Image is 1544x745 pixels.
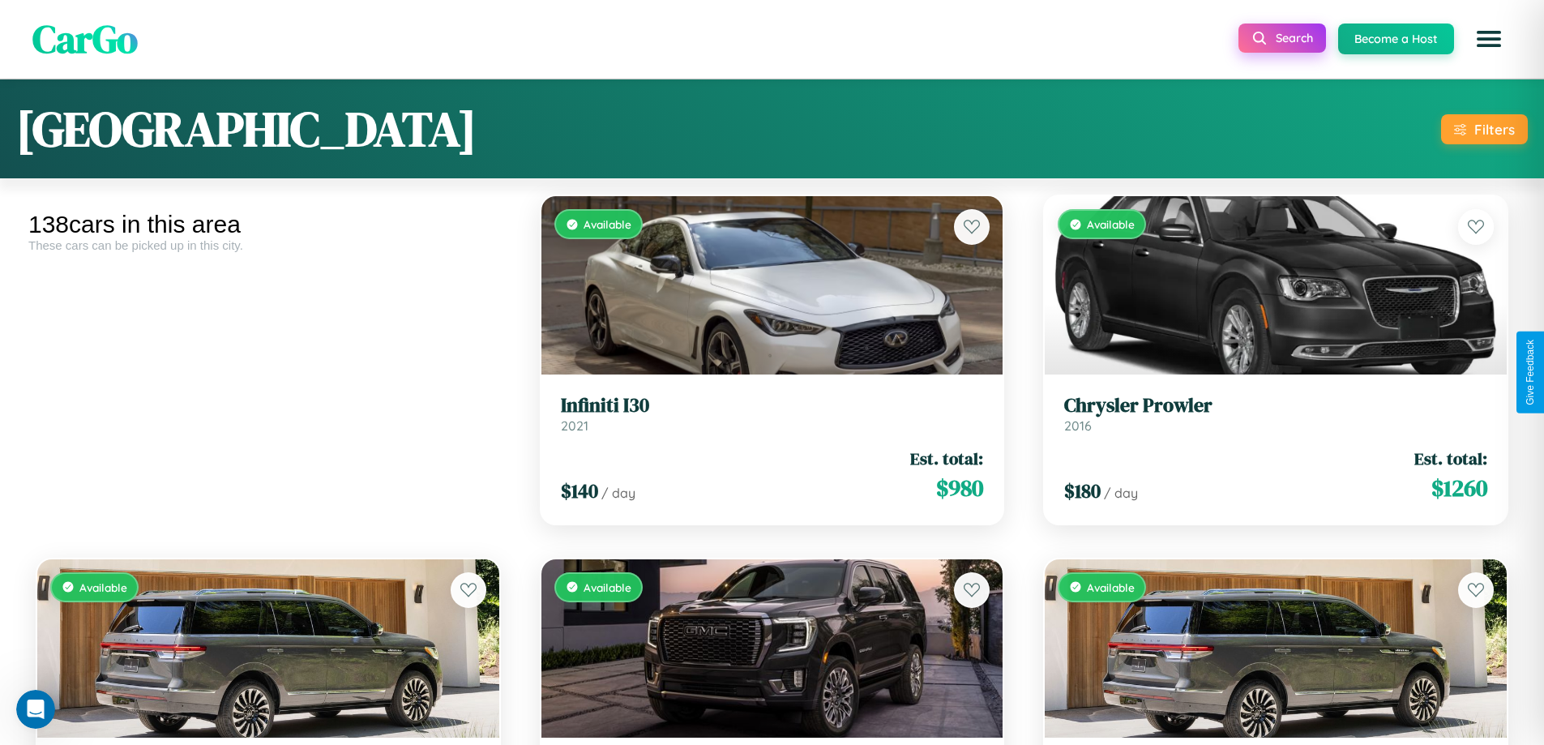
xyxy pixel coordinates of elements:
span: CarGo [32,12,138,66]
span: Available [584,580,631,594]
a: Infiniti I302021 [561,394,984,434]
div: Give Feedback [1525,340,1536,405]
span: $ 980 [936,472,983,504]
div: These cars can be picked up in this city. [28,238,508,252]
iframe: Intercom live chat [16,690,55,729]
h3: Infiniti I30 [561,394,984,417]
span: / day [1104,485,1138,501]
span: 2016 [1064,417,1092,434]
span: Available [1087,580,1135,594]
a: Chrysler Prowler2016 [1064,394,1487,434]
button: Open menu [1466,16,1512,62]
div: Filters [1474,121,1515,138]
span: Available [1087,217,1135,231]
h3: Chrysler Prowler [1064,394,1487,417]
span: Available [584,217,631,231]
span: Search [1276,31,1313,45]
span: Est. total: [910,447,983,470]
button: Search [1238,24,1326,53]
span: $ 180 [1064,477,1101,504]
span: $ 1260 [1431,472,1487,504]
span: Est. total: [1414,447,1487,470]
h1: [GEOGRAPHIC_DATA] [16,96,477,162]
button: Become a Host [1338,24,1454,54]
span: $ 140 [561,477,598,504]
button: Filters [1441,114,1528,144]
span: / day [601,485,635,501]
div: 138 cars in this area [28,211,508,238]
span: 2021 [561,417,588,434]
span: Available [79,580,127,594]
